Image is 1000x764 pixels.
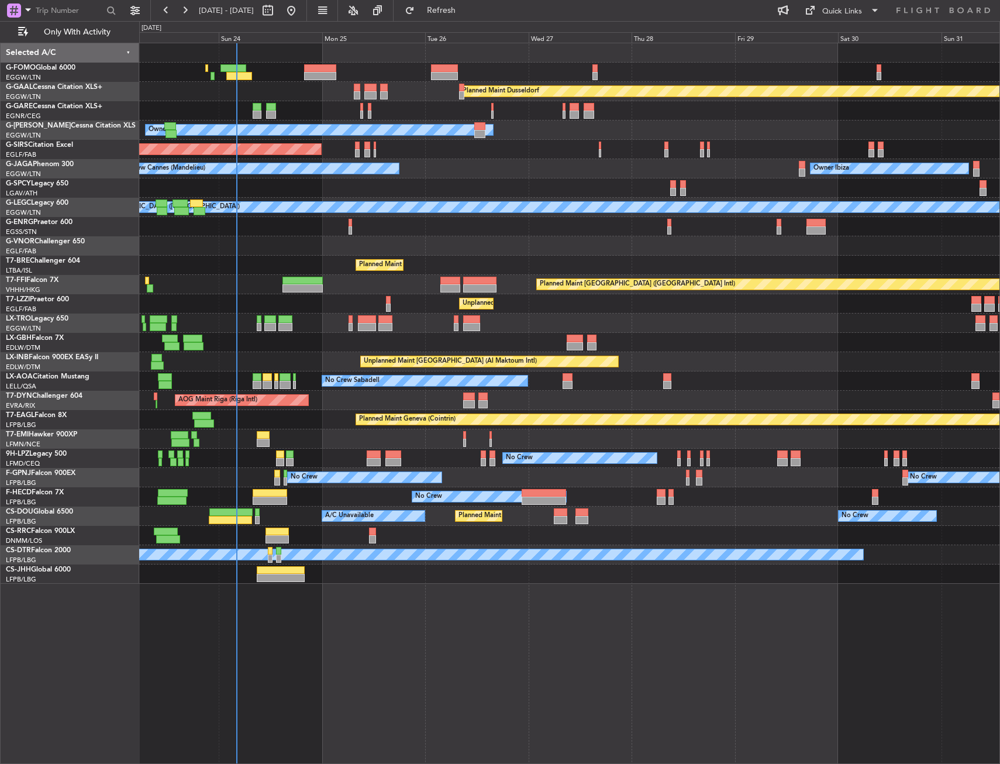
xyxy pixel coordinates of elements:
div: Unplanned Maint [GEOGRAPHIC_DATA] (Al Maktoum Intl) [364,353,537,370]
a: G-FOMOGlobal 6000 [6,64,75,71]
a: G-JAGAPhenom 300 [6,161,74,168]
a: G-GAALCessna Citation XLS+ [6,84,102,91]
div: A/C Unavailable [325,507,374,525]
div: Owner [149,121,168,139]
a: CS-JHHGlobal 6000 [6,566,71,573]
div: Sun 24 [219,32,322,43]
a: EDLW/DTM [6,363,40,371]
div: Sat 30 [838,32,942,43]
span: G-VNOR [6,238,35,245]
button: Refresh [399,1,470,20]
a: T7-DYNChallenger 604 [6,393,82,400]
a: CS-RRCFalcon 900LX [6,528,75,535]
span: G-ENRG [6,219,33,226]
span: G-JAGA [6,161,33,168]
a: LFPB/LBG [6,575,36,584]
a: F-GPNJFalcon 900EX [6,470,75,477]
a: LFMD/CEQ [6,459,40,468]
a: LGAV/ATH [6,189,37,198]
a: CS-DTRFalcon 2000 [6,547,71,554]
span: T7-FFI [6,277,26,284]
span: G-SPCY [6,180,31,187]
a: T7-FFIFalcon 7X [6,277,58,284]
a: EGGW/LTN [6,92,41,101]
a: T7-BREChallenger 604 [6,257,80,264]
div: Planned Maint Warsaw ([GEOGRAPHIC_DATA]) [359,256,500,274]
span: CS-DTR [6,547,31,554]
span: LX-AOA [6,373,33,380]
a: LX-GBHFalcon 7X [6,335,64,342]
a: G-SPCYLegacy 650 [6,180,68,187]
a: DNMM/LOS [6,536,42,545]
a: G-LEGCLegacy 600 [6,199,68,207]
span: LX-TRO [6,315,31,322]
span: G-GARE [6,103,33,110]
a: T7-LZZIPraetor 600 [6,296,69,303]
a: 9H-LPZLegacy 500 [6,450,67,457]
div: No Crew [415,488,442,505]
span: CS-RRC [6,528,31,535]
a: LELL/QSA [6,382,36,391]
a: EGLF/FAB [6,305,36,314]
a: F-HECDFalcon 7X [6,489,64,496]
button: Only With Activity [13,23,127,42]
input: Trip Number [36,2,103,19]
span: F-HECD [6,489,32,496]
a: EGLF/FAB [6,150,36,159]
a: EGLF/FAB [6,247,36,256]
a: G-SIRSCitation Excel [6,142,73,149]
a: EGSS/STN [6,228,37,236]
span: T7-BRE [6,257,30,264]
div: [DATE] [142,23,161,33]
div: Fri 29 [735,32,839,43]
div: Planned Maint [GEOGRAPHIC_DATA] ([GEOGRAPHIC_DATA] Intl) [540,276,735,293]
span: LX-INB [6,354,29,361]
a: LFPB/LBG [6,556,36,565]
div: Planned Maint [GEOGRAPHIC_DATA] ([GEOGRAPHIC_DATA]) [458,507,643,525]
a: G-[PERSON_NAME]Cessna Citation XLS [6,122,136,129]
span: F-GPNJ [6,470,31,477]
div: Planned Maint Geneva (Cointrin) [359,411,456,428]
a: EGGW/LTN [6,73,41,82]
a: EGGW/LTN [6,324,41,333]
div: No Crew Cannes (Mandelieu) [119,160,205,177]
span: CS-JHH [6,566,31,573]
button: Quick Links [799,1,885,20]
span: 9H-LPZ [6,450,29,457]
div: Sat 23 [115,32,219,43]
span: LX-GBH [6,335,32,342]
span: G-LEGC [6,199,31,207]
a: LX-TROLegacy 650 [6,315,68,322]
div: Thu 28 [632,32,735,43]
a: LX-INBFalcon 900EX EASy II [6,354,98,361]
div: AOG Maint Riga (Riga Intl) [178,391,257,409]
div: Tue 26 [425,32,529,43]
div: No Crew [910,469,937,486]
span: Only With Activity [30,28,123,36]
a: T7-EMIHawker 900XP [6,431,77,438]
a: EGGW/LTN [6,131,41,140]
a: T7-EAGLFalcon 8X [6,412,67,419]
a: LFPB/LBG [6,517,36,526]
a: LX-AOACitation Mustang [6,373,89,380]
div: No Crew [506,449,533,467]
a: CS-DOUGlobal 6500 [6,508,73,515]
span: G-SIRS [6,142,28,149]
div: Unplanned Maint [GEOGRAPHIC_DATA] ([GEOGRAPHIC_DATA]) [463,295,655,312]
a: G-VNORChallenger 650 [6,238,85,245]
span: [DATE] - [DATE] [199,5,254,16]
a: EGGW/LTN [6,208,41,217]
a: VHHH/HKG [6,285,40,294]
a: EGNR/CEG [6,112,41,121]
span: T7-LZZI [6,296,30,303]
a: G-GARECessna Citation XLS+ [6,103,102,110]
span: T7-EMI [6,431,29,438]
div: Quick Links [822,6,862,18]
a: LFPB/LBG [6,421,36,429]
a: G-ENRGPraetor 600 [6,219,73,226]
div: No Crew Sabadell [325,372,380,390]
div: Wed 27 [529,32,632,43]
span: G-[PERSON_NAME] [6,122,71,129]
a: LFPB/LBG [6,479,36,487]
a: EDLW/DTM [6,343,40,352]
